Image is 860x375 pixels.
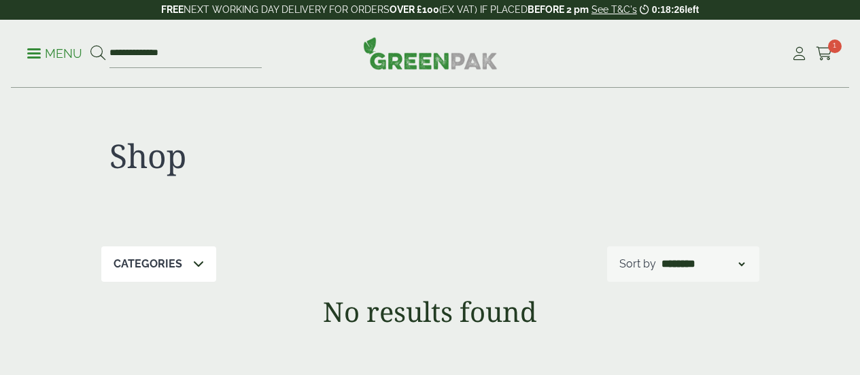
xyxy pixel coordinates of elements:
i: Cart [816,47,833,61]
span: left [685,4,699,15]
p: Menu [27,46,82,62]
select: Shop order [659,256,747,272]
strong: BEFORE 2 pm [528,4,589,15]
a: Menu [27,46,82,59]
h1: Shop [109,136,422,176]
p: Sort by [619,256,656,272]
a: See T&C's [591,4,637,15]
strong: FREE [161,4,184,15]
span: 1 [828,39,842,53]
strong: OVER £100 [390,4,439,15]
h1: No results found [65,295,796,328]
p: Categories [114,256,182,272]
i: My Account [791,47,808,61]
img: GreenPak Supplies [363,37,498,69]
span: 0:18:26 [652,4,685,15]
a: 1 [816,44,833,64]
